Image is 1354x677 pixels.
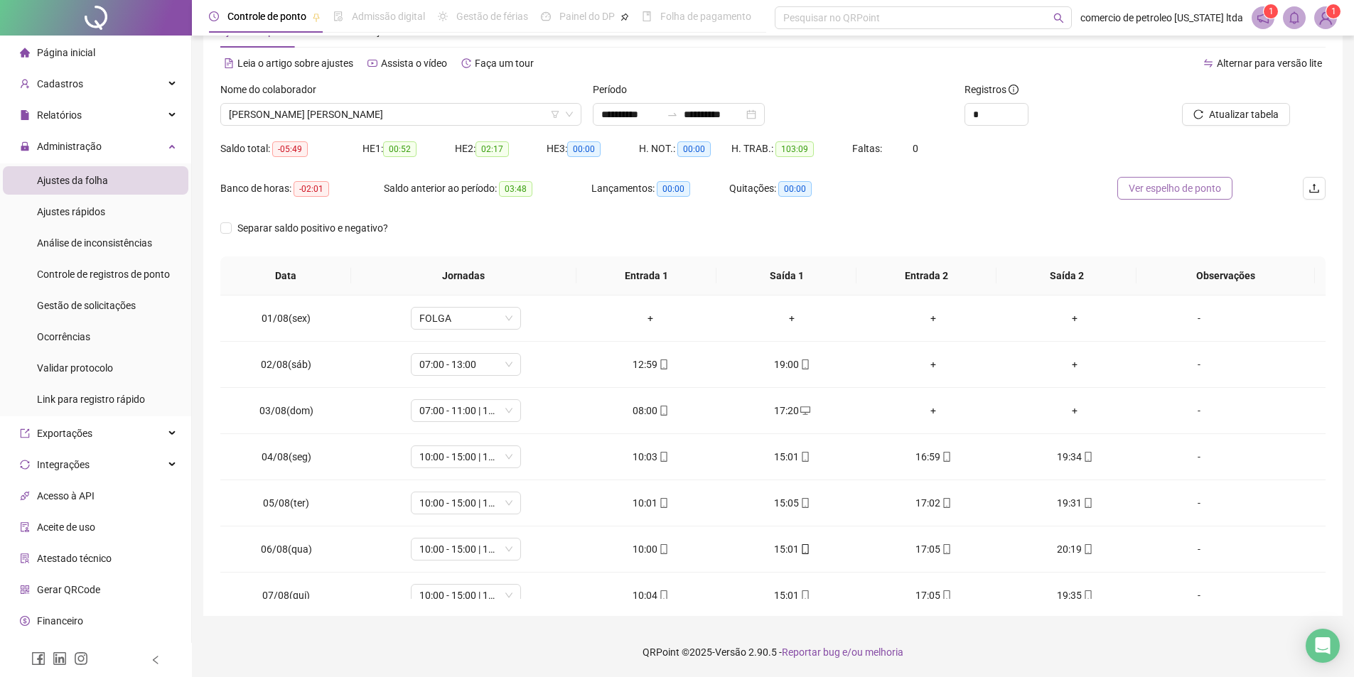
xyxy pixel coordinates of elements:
[799,406,810,416] span: desktop
[1053,13,1064,23] span: search
[733,357,851,372] div: 19:00
[591,587,710,603] div: 10:04
[1009,85,1019,94] span: info-circle
[456,11,528,22] span: Gestão de férias
[940,498,952,508] span: mobile
[31,651,45,666] span: facebook
[733,541,851,557] div: 15:01
[20,428,30,438] span: export
[1016,357,1134,372] div: +
[782,646,903,658] span: Reportar bug e/ou melhoria
[475,141,509,157] span: 02:17
[874,403,993,418] div: +
[272,141,308,157] span: -05:49
[1016,449,1134,465] div: 19:34
[1264,4,1278,18] sup: 1
[20,522,30,532] span: audit
[852,143,884,154] span: Faltas:
[874,449,993,465] div: 16:59
[352,11,425,22] span: Admissão digital
[715,646,746,658] span: Versão
[940,452,952,462] span: mobile
[224,58,234,68] span: file-text
[20,48,30,58] span: home
[657,359,669,369] span: mobile
[294,181,329,197] span: -02:01
[262,451,311,462] span: 04/08(seg)
[799,544,810,554] span: mobile
[37,615,83,627] span: Financeiro
[20,141,30,151] span: lock
[1082,590,1093,600] span: mobile
[455,141,547,157] div: HE 2:
[262,590,310,601] span: 07/08(qui)
[367,58,377,68] span: youtube
[731,141,852,157] div: H. TRAB.:
[1157,310,1241,326] div: -
[591,541,710,557] div: 10:00
[1148,268,1304,283] span: Observações
[1082,452,1093,462] span: mobile
[37,584,100,595] span: Gerar QRCode
[20,79,30,89] span: user-add
[1269,6,1274,16] span: 1
[1137,256,1315,296] th: Observações
[657,590,669,600] span: mobile
[1203,58,1213,68] span: swap
[220,180,384,197] div: Banco de horas:
[419,538,512,560] span: 10:00 - 15:00 | 17:00 - 19:30
[262,313,311,324] span: 01/08(sex)
[1016,495,1134,511] div: 19:31
[419,492,512,514] span: 10:00 - 15:00 | 17:00 - 19:30
[591,495,710,511] div: 10:01
[351,256,576,296] th: Jornadas
[53,651,67,666] span: linkedin
[657,181,690,197] span: 00:00
[799,590,810,600] span: mobile
[874,541,993,557] div: 17:05
[419,446,512,467] span: 10:00 - 15:00 | 17:00 - 19:30
[729,180,867,197] div: Quitações:
[1315,7,1336,28] img: 73580
[913,143,918,154] span: 0
[261,543,312,555] span: 06/08(qua)
[37,331,90,342] span: Ocorrências
[37,175,108,186] span: Ajustes da folha
[192,627,1354,677] footer: QRPoint © 2025 - 2.90.5 -
[775,141,814,157] span: 103:09
[1217,58,1322,69] span: Alternar para versão lite
[20,553,30,563] span: solution
[639,141,731,157] div: H. NOT.:
[37,141,102,152] span: Administração
[591,310,710,326] div: +
[547,141,639,157] div: HE 3:
[799,498,810,508] span: mobile
[657,544,669,554] span: mobile
[874,310,993,326] div: +
[333,11,343,21] span: file-done
[1129,180,1221,196] span: Ver espelho de ponto
[229,104,573,125] span: KEYLA KALYANE BARBOZA
[383,141,417,157] span: 00:52
[227,11,306,22] span: Controle de ponto
[733,587,851,603] div: 15:01
[37,269,170,280] span: Controle de registros de ponto
[567,141,601,157] span: 00:00
[312,13,321,21] span: pushpin
[593,82,636,97] label: Período
[559,11,615,22] span: Painel do DP
[778,181,812,197] span: 00:00
[381,58,447,69] span: Assista o vídeo
[940,590,952,600] span: mobile
[37,362,113,374] span: Validar protocolo
[733,495,851,511] div: 15:05
[874,587,993,603] div: 17:05
[576,256,716,296] th: Entrada 1
[37,78,83,90] span: Cadastros
[799,359,810,369] span: mobile
[220,82,326,97] label: Nome do colaborador
[1157,495,1241,511] div: -
[1117,177,1232,200] button: Ver espelho de ponto
[1257,11,1269,24] span: notification
[20,460,30,470] span: sync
